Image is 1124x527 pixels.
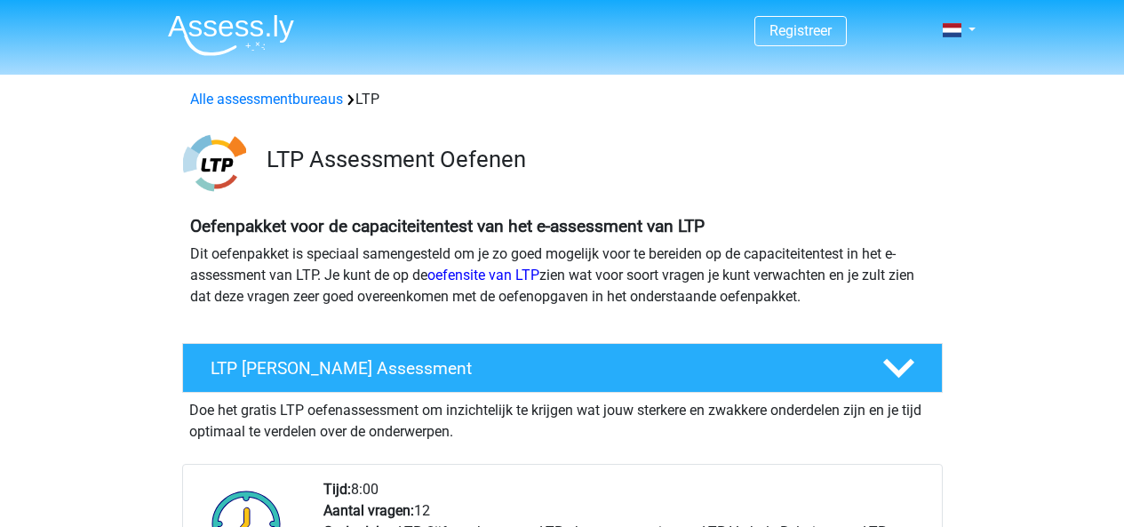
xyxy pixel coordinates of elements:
[190,244,935,307] p: Dit oefenpakket is speciaal samengesteld om je zo goed mogelijk voor te bereiden op de capaciteit...
[183,89,942,110] div: LTP
[190,91,343,108] a: Alle assessmentbureaus
[168,14,294,56] img: Assessly
[267,146,929,173] h3: LTP Assessment Oefenen
[183,132,246,195] img: ltp.png
[211,358,854,379] h4: LTP [PERSON_NAME] Assessment
[182,393,943,443] div: Doe het gratis LTP oefenassessment om inzichtelijk te krijgen wat jouw sterkere en zwakkere onder...
[175,343,950,393] a: LTP [PERSON_NAME] Assessment
[323,502,414,519] b: Aantal vragen:
[190,216,705,236] b: Oefenpakket voor de capaciteitentest van het e-assessment van LTP
[769,22,832,39] a: Registreer
[427,267,539,283] a: oefensite van LTP
[323,481,351,498] b: Tijd:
